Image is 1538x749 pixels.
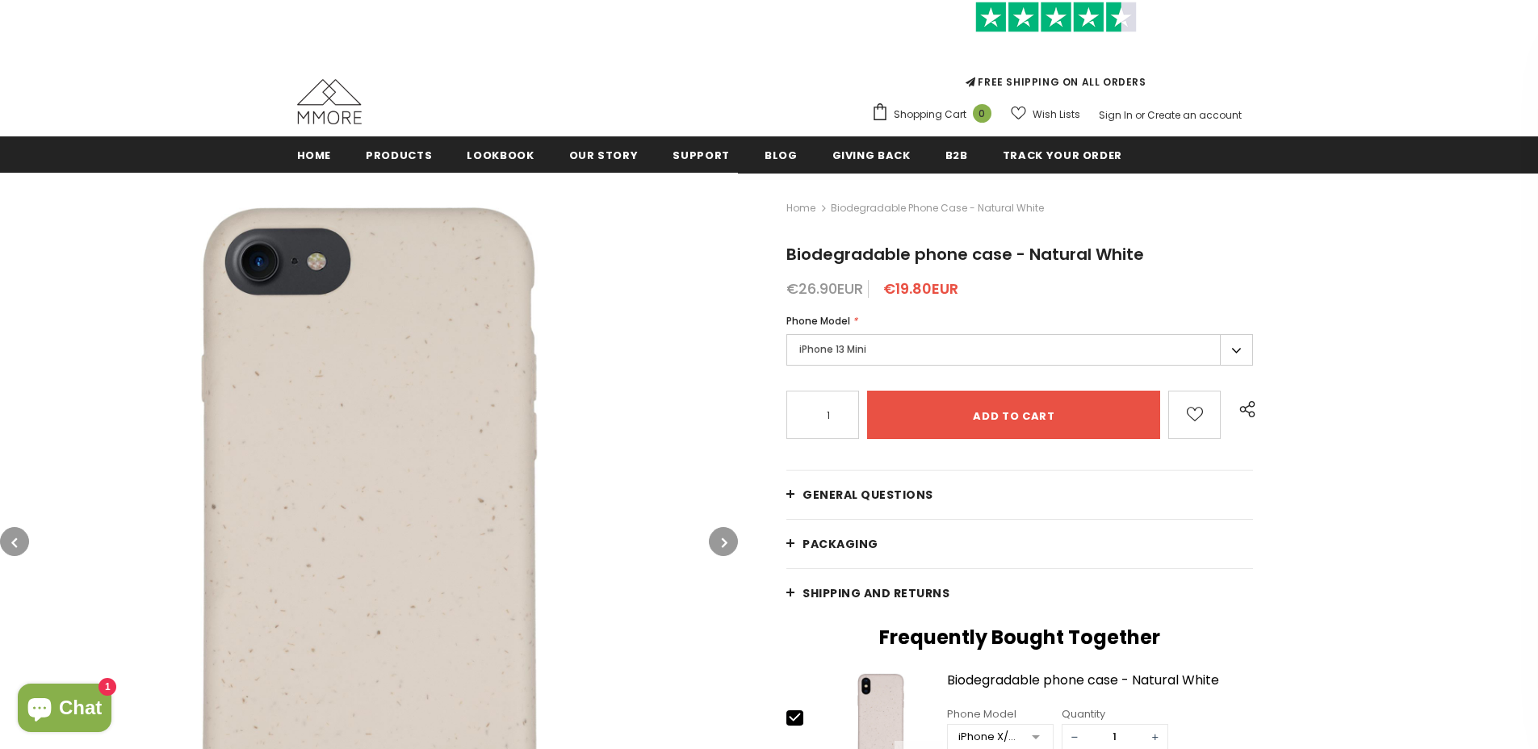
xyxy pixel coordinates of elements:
span: 0 [973,104,991,123]
span: Home [297,148,332,163]
span: Track your order [1003,148,1122,163]
a: support [673,136,730,173]
div: iPhone X/XS [958,729,1020,745]
a: Home [297,136,332,173]
a: B2B [945,136,968,173]
span: €26.90EUR [786,278,863,299]
a: PACKAGING [786,520,1253,568]
a: Home [786,199,815,218]
a: Giving back [832,136,911,173]
iframe: Customer reviews powered by Trustpilot [871,32,1242,74]
a: Create an account [1147,108,1242,122]
span: Biodegradable phone case - Natural White [786,243,1144,266]
input: Add to cart [867,391,1160,439]
span: Wish Lists [1033,107,1080,123]
span: − [1062,725,1087,749]
span: Blog [765,148,798,163]
div: Phone Model [947,706,1054,722]
span: + [1143,725,1167,749]
a: Blog [765,136,798,173]
div: Quantity [1062,706,1168,722]
a: Shipping and returns [786,569,1253,617]
label: iPhone 13 Mini [786,334,1253,366]
img: Trust Pilot Stars [975,2,1137,33]
span: General Questions [803,487,933,503]
a: Sign In [1099,108,1133,122]
span: B2B [945,148,968,163]
span: Giving back [832,148,911,163]
span: Products [366,148,432,163]
span: €19.80EUR [883,278,958,299]
span: Shipping and returns [803,585,949,601]
span: support [673,148,730,163]
a: Biodegradable phone case - Natural White [947,673,1254,701]
span: Our Story [569,148,639,163]
h2: Frequently Bought Together [786,626,1253,650]
a: Our Story [569,136,639,173]
span: FREE SHIPPING ON ALL ORDERS [871,9,1242,89]
a: General Questions [786,471,1253,519]
a: Track your order [1003,136,1122,173]
span: Lookbook [467,148,534,163]
a: Products [366,136,432,173]
a: Shopping Cart 0 [871,103,999,127]
span: Shopping Cart [894,107,966,123]
span: Biodegradable phone case - Natural White [831,199,1044,218]
span: Phone Model [786,314,850,328]
a: Wish Lists [1011,100,1080,128]
span: PACKAGING [803,536,878,552]
inbox-online-store-chat: Shopify online store chat [13,684,116,736]
span: or [1135,108,1145,122]
a: Lookbook [467,136,534,173]
img: MMORE Cases [297,79,362,124]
